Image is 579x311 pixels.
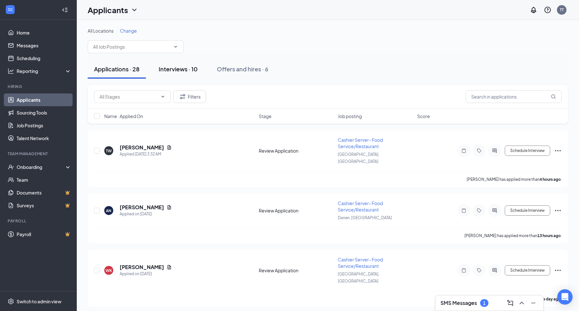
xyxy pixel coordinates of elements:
[106,148,112,154] div: TW
[557,289,573,305] div: Open Intercom Messenger
[466,90,562,103] input: Search in applications
[99,93,158,100] input: All Stages
[544,6,551,14] svg: QuestionInfo
[543,297,561,301] b: a day ago
[259,113,272,119] span: Stage
[540,177,561,182] b: 4 hours ago
[120,271,172,277] div: Applied on [DATE]
[62,7,68,13] svg: Collapse
[8,151,70,156] div: Team Management
[17,132,71,145] a: Talent Network
[167,265,172,270] svg: Document
[505,146,550,156] button: Schedule Interview
[338,200,383,212] span: Cashier Server- Food Service/Restaurant
[460,208,468,213] svg: Note
[417,113,430,119] span: Score
[517,298,527,308] button: ChevronUp
[173,90,206,103] button: Filter Filters
[551,94,556,99] svg: MagnifyingGlass
[491,208,498,213] svg: ActiveChat
[338,257,383,269] span: Cashier Server- Food Service/Restaurant
[8,164,14,170] svg: UserCheck
[460,148,468,153] svg: Note
[17,68,72,74] div: Reporting
[505,205,550,216] button: Schedule Interview
[483,300,486,306] div: 1
[554,267,562,274] svg: Ellipses
[338,113,362,119] span: Job posting
[259,267,334,274] div: Review Application
[338,152,380,164] span: [GEOGRAPHIC_DATA], [GEOGRAPHIC_DATA]
[167,205,172,210] svg: Document
[560,7,564,12] div: TT
[131,6,138,14] svg: ChevronDown
[104,113,143,119] span: Name · Applied On
[338,137,383,149] span: Cashier Server- Food Service/Restaurant
[8,298,14,305] svg: Settings
[120,28,137,34] span: Change
[259,148,334,154] div: Review Application
[17,199,71,212] a: SurveysCrown
[159,65,198,73] div: Interviews · 10
[88,28,114,34] span: All Locations
[88,4,128,15] h1: Applicants
[464,233,562,238] p: [PERSON_NAME] has applied more than .
[475,268,483,273] svg: Tag
[491,148,498,153] svg: ActiveChat
[106,268,112,273] div: WK
[17,119,71,132] a: Job Postings
[460,268,468,273] svg: Note
[120,211,172,217] div: Applied on [DATE]
[528,298,538,308] button: Minimize
[160,94,165,99] svg: ChevronDown
[338,272,380,283] span: [GEOGRAPHIC_DATA], [GEOGRAPHIC_DATA]
[518,299,526,307] svg: ChevronUp
[554,207,562,214] svg: Ellipses
[529,299,537,307] svg: Minimize
[173,44,178,49] svg: ChevronDown
[17,106,71,119] a: Sourcing Tools
[554,147,562,155] svg: Ellipses
[17,39,71,52] a: Messages
[505,298,515,308] button: ComposeMessage
[505,265,550,275] button: Schedule Interview
[120,264,164,271] h5: [PERSON_NAME]
[217,65,268,73] div: Offers and hires · 6
[8,84,70,89] div: Hiring
[120,144,164,151] h5: [PERSON_NAME]
[94,65,139,73] div: Applications · 28
[8,68,14,74] svg: Analysis
[259,207,334,214] div: Review Application
[338,215,392,220] span: Darien, [GEOGRAPHIC_DATA]
[17,173,71,186] a: Team
[17,228,71,241] a: PayrollCrown
[506,299,514,307] svg: ComposeMessage
[106,208,112,213] div: AN
[17,52,71,65] a: Scheduling
[17,26,71,39] a: Home
[8,218,70,224] div: Payroll
[120,204,164,211] h5: [PERSON_NAME]
[167,145,172,150] svg: Document
[17,298,61,305] div: Switch to admin view
[491,268,498,273] svg: ActiveChat
[7,6,13,13] svg: WorkstreamLogo
[17,93,71,106] a: Applicants
[530,6,537,14] svg: Notifications
[93,43,171,50] input: All Job Postings
[537,233,561,238] b: 13 hours ago
[17,164,66,170] div: Onboarding
[467,177,562,182] p: [PERSON_NAME] has applied more than .
[475,208,483,213] svg: Tag
[179,93,186,100] svg: Filter
[120,151,172,157] div: Applied [DATE] 3:32 AM
[440,299,477,307] h3: SMS Messages
[17,186,71,199] a: DocumentsCrown
[475,148,483,153] svg: Tag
